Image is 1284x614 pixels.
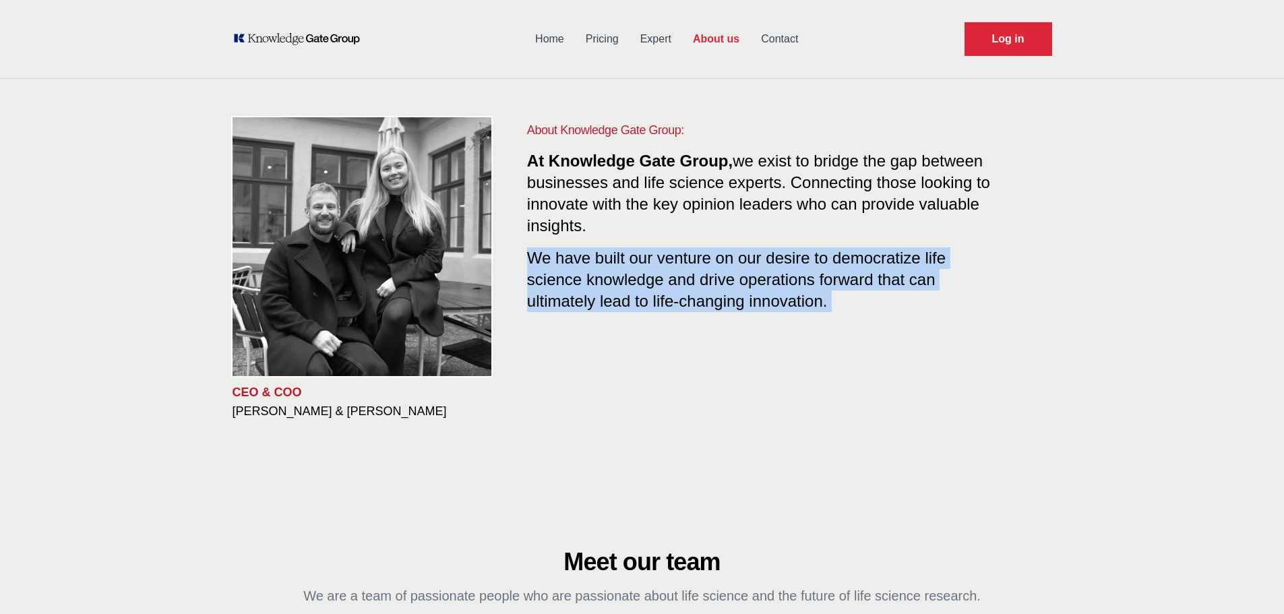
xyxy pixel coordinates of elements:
h3: [PERSON_NAME] & [PERSON_NAME] [233,403,506,419]
span: We have built our venture on our desire to democratize life science knowledge and drive operation... [527,243,946,310]
div: Chat-widget [1217,549,1284,614]
span: we exist to bridge the gap between businesses and life science experts. Connecting those looking ... [527,152,990,235]
h2: Meet our team [297,549,987,576]
iframe: Chat Widget [1217,549,1284,614]
a: Home [524,22,575,57]
a: KOL Knowledge Platform: Talk to Key External Experts (KEE) [233,32,369,46]
a: Expert [630,22,682,57]
img: KOL management, KEE, Therapy area experts [233,117,491,376]
a: About us [682,22,750,57]
h1: About Knowledge Gate Group: [527,121,998,140]
span: At Knowledge Gate Group, [527,152,733,170]
a: Request Demo [965,22,1052,56]
a: Contact [750,22,809,57]
a: Pricing [575,22,630,57]
p: CEO & COO [233,384,506,400]
p: We are a team of passionate people who are passionate about life science and the future of life s... [297,586,987,605]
